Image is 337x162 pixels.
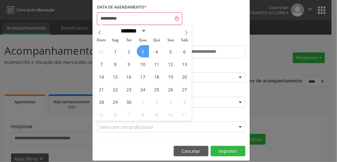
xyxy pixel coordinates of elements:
[95,96,107,108] span: Setembro 28, 2025
[178,70,191,83] span: Setembro 20, 2025
[97,3,147,12] label: DATA DE AGENDAMENTO
[95,70,107,83] span: Setembro 14, 2025
[151,83,163,95] span: Setembro 25, 2025
[151,58,163,70] span: Setembro 11, 2025
[165,108,177,121] span: Outubro 10, 2025
[151,108,163,121] span: Outubro 9, 2025
[146,27,167,34] input: Year
[95,83,107,95] span: Setembro 21, 2025
[211,146,245,157] button: Imprimir
[137,58,149,70] span: Setembro 10, 2025
[123,70,135,83] span: Setembro 16, 2025
[178,45,191,57] span: Setembro 6, 2025
[151,96,163,108] span: Outubro 2, 2025
[165,83,177,95] span: Setembro 26, 2025
[123,83,135,95] span: Setembro 23, 2025
[123,108,135,121] span: Outubro 7, 2025
[173,36,245,45] label: ATÉ
[151,45,163,57] span: Setembro 4, 2025
[108,38,122,42] span: Seg
[123,45,135,57] span: Setembro 2, 2025
[95,58,107,70] span: Setembro 7, 2025
[109,45,121,57] span: Setembro 1, 2025
[137,108,149,121] span: Outubro 8, 2025
[109,83,121,95] span: Setembro 22, 2025
[95,45,107,57] span: Agosto 31, 2025
[122,38,136,42] span: Ter
[164,38,178,42] span: Sex
[119,27,147,34] select: Month
[178,83,191,95] span: Setembro 27, 2025
[178,96,191,108] span: Outubro 4, 2025
[137,96,149,108] span: Outubro 1, 2025
[123,96,135,108] span: Setembro 30, 2025
[123,58,135,70] span: Setembro 9, 2025
[137,70,149,83] span: Setembro 17, 2025
[94,38,108,42] span: Dom
[136,38,150,42] span: Qua
[95,108,107,121] span: Outubro 5, 2025
[137,83,149,95] span: Setembro 24, 2025
[178,38,192,42] span: Sáb
[109,70,121,83] span: Setembro 15, 2025
[178,58,191,70] span: Setembro 13, 2025
[178,108,191,121] span: Outubro 11, 2025
[165,96,177,108] span: Outubro 3, 2025
[165,70,177,83] span: Setembro 19, 2025
[109,108,121,121] span: Outubro 6, 2025
[109,58,121,70] span: Setembro 8, 2025
[137,45,149,57] span: Setembro 3, 2025
[165,58,177,70] span: Setembro 12, 2025
[151,70,163,83] span: Setembro 18, 2025
[174,146,208,157] button: Cancelar
[99,124,153,130] span: Selecione um profissional
[150,38,164,42] span: Qui
[109,96,121,108] span: Setembro 29, 2025
[165,45,177,57] span: Setembro 5, 2025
